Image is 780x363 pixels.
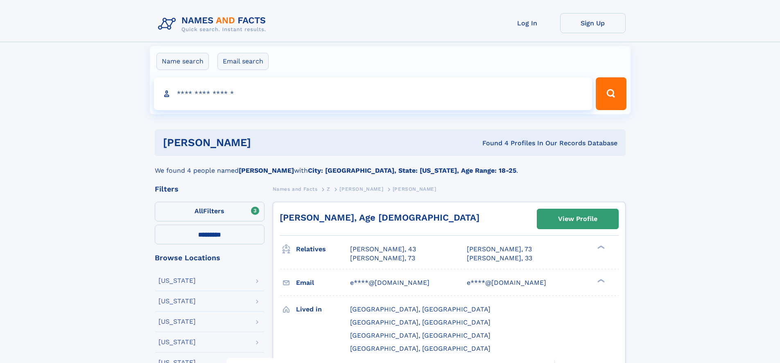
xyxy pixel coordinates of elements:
[537,209,618,229] a: View Profile
[239,167,294,174] b: [PERSON_NAME]
[327,186,330,192] span: Z
[296,302,350,316] h3: Lived in
[296,242,350,256] h3: Relatives
[350,254,415,263] a: [PERSON_NAME], 73
[158,339,196,345] div: [US_STATE]
[155,185,265,193] div: Filters
[467,254,532,263] a: [PERSON_NAME], 33
[154,77,592,110] input: search input
[327,184,330,194] a: Z
[595,278,605,283] div: ❯
[339,184,383,194] a: [PERSON_NAME]
[495,13,560,33] a: Log In
[158,318,196,325] div: [US_STATE]
[156,53,209,70] label: Name search
[155,202,265,221] label: Filters
[280,212,479,223] a: [PERSON_NAME], Age [DEMOGRAPHIC_DATA]
[393,186,436,192] span: [PERSON_NAME]
[350,245,416,254] a: [PERSON_NAME], 43
[596,77,626,110] button: Search Button
[339,186,383,192] span: [PERSON_NAME]
[155,254,265,262] div: Browse Locations
[350,305,491,313] span: [GEOGRAPHIC_DATA], [GEOGRAPHIC_DATA]
[158,277,196,284] div: [US_STATE]
[296,276,350,290] h3: Email
[217,53,269,70] label: Email search
[350,318,491,326] span: [GEOGRAPHIC_DATA], [GEOGRAPHIC_DATA]
[467,245,532,254] a: [PERSON_NAME], 73
[595,245,605,250] div: ❯
[155,13,273,35] img: Logo Names and Facts
[194,207,203,215] span: All
[350,331,491,339] span: [GEOGRAPHIC_DATA], [GEOGRAPHIC_DATA]
[350,345,491,352] span: [GEOGRAPHIC_DATA], [GEOGRAPHIC_DATA]
[163,138,367,148] h1: [PERSON_NAME]
[155,156,626,176] div: We found 4 people named with .
[558,210,597,228] div: View Profile
[308,167,516,174] b: City: [GEOGRAPHIC_DATA], State: [US_STATE], Age Range: 18-25
[366,139,617,148] div: Found 4 Profiles In Our Records Database
[560,13,626,33] a: Sign Up
[158,298,196,304] div: [US_STATE]
[273,184,318,194] a: Names and Facts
